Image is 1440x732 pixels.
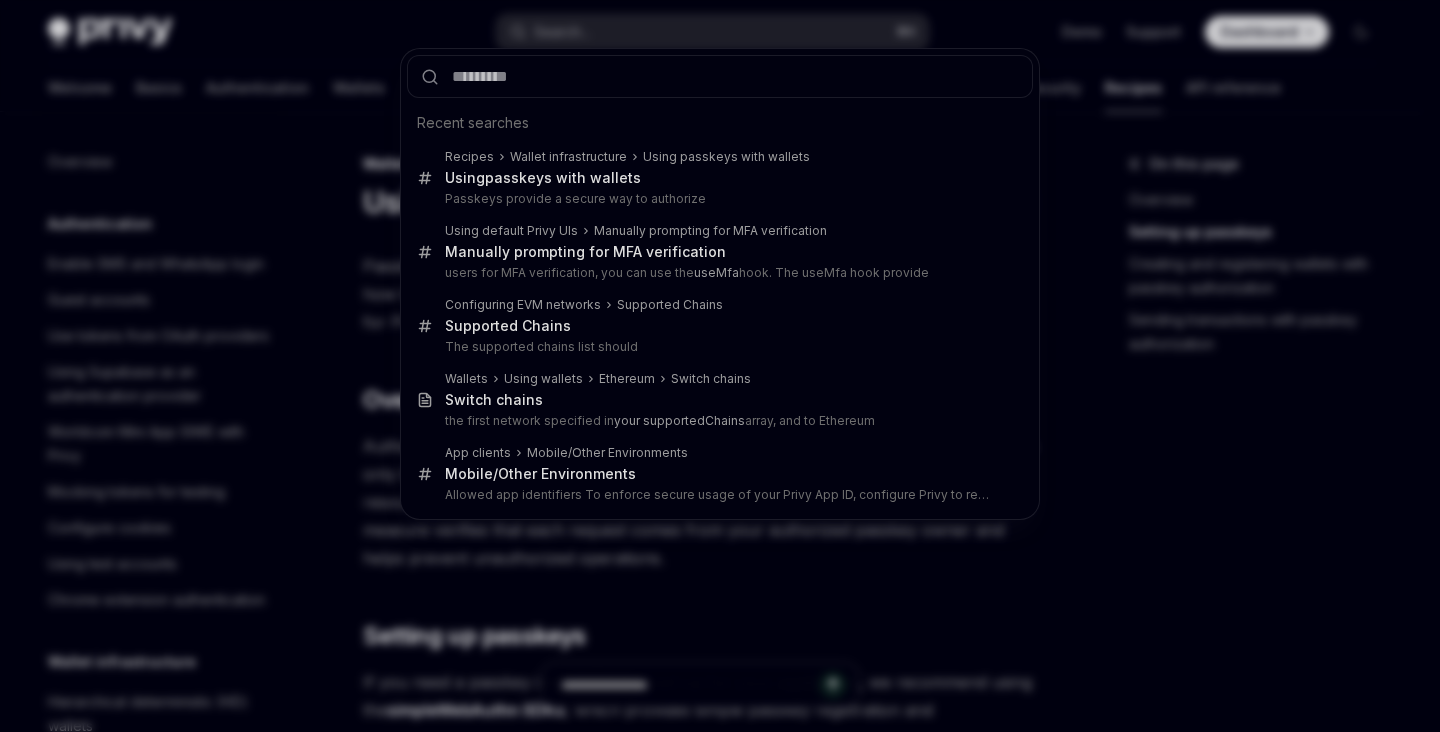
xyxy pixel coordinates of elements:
[445,371,488,387] div: Wallets
[417,113,529,133] span: Recent searches
[594,223,827,239] div: Manually prompting for MFA verification
[617,297,723,312] b: Supported Chains
[445,169,641,187] div: Using s with wallets
[445,465,636,483] div: Mobile/Other Environments
[445,265,991,281] p: users for MFA verification, you can use the hook. The useMfa hook provide
[445,223,578,239] div: Using default Privy UIs
[445,243,726,261] div: Manually prompting for MFA verification
[694,265,739,280] b: useMfa
[445,487,991,503] p: Allowed app identifiers To enforce secure usage of your Privy App ID, configure Privy to restrict wh
[445,297,601,313] div: Configuring EVM networks
[445,339,991,355] p: The supported chains list should
[527,445,688,461] div: Mobile/Other Environments
[614,413,745,428] b: your supportedChains
[599,371,655,387] div: Ethereum
[504,371,583,387] div: Using wallets
[510,149,627,165] div: Wallet infrastructure
[445,445,511,461] div: App clients
[445,413,991,429] p: the first network specified in array, and to Ethereum
[485,169,544,186] b: passkey
[445,317,571,334] b: Supported Chains
[643,149,810,165] div: Using passkeys with wallets
[671,371,751,387] div: Switch chains
[445,391,543,409] div: Switch chains
[445,149,494,165] div: Recipes
[445,191,991,207] p: Passkeys provide a secure way to authorize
